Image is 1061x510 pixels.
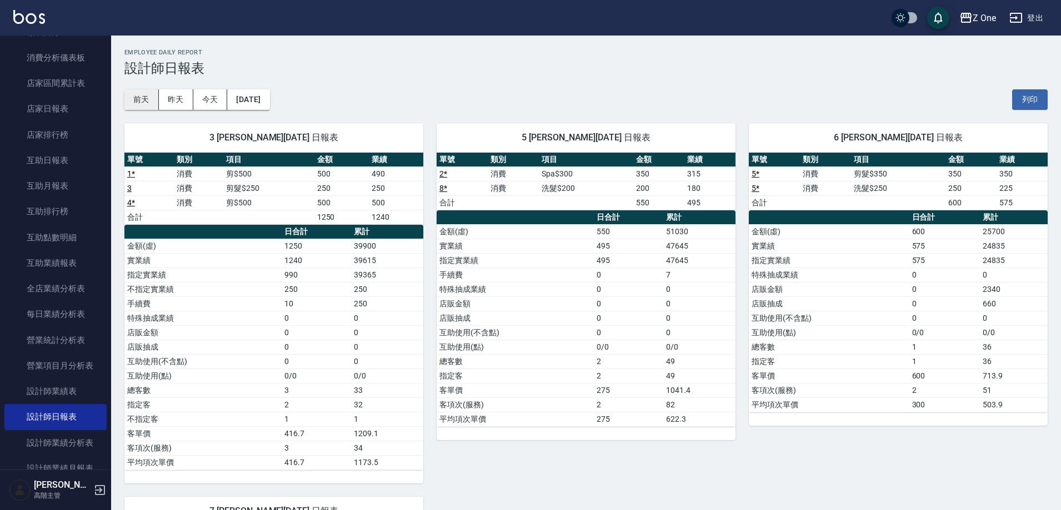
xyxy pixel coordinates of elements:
[909,224,980,239] td: 600
[34,479,91,491] h5: [PERSON_NAME]
[314,181,369,195] td: 250
[4,276,107,301] a: 全店業績分析表
[124,89,159,110] button: 前天
[749,267,909,282] td: 特殊抽成業績
[124,253,282,267] td: 實業績
[980,224,1048,239] td: 25700
[749,311,909,325] td: 互助使用(不含點)
[663,311,735,325] td: 0
[633,181,684,195] td: 200
[909,253,980,267] td: 575
[351,455,423,469] td: 1173.5
[124,153,174,167] th: 單號
[369,153,423,167] th: 業績
[351,354,423,368] td: 0
[955,7,1000,29] button: Z One
[450,132,722,143] span: 5 [PERSON_NAME][DATE] 日報表
[909,210,980,225] th: 日合計
[369,166,423,181] td: 490
[4,96,107,122] a: 店家日報表
[909,383,980,397] td: 2
[749,354,909,368] td: 指定客
[9,479,31,501] img: Person
[124,267,282,282] td: 指定實業績
[594,412,663,426] td: 275
[945,166,997,181] td: 350
[4,250,107,276] a: 互助業績報表
[663,296,735,311] td: 0
[909,368,980,383] td: 600
[282,267,351,282] td: 990
[684,166,735,181] td: 315
[351,296,423,311] td: 250
[684,153,735,167] th: 業績
[909,239,980,253] td: 575
[282,441,351,455] td: 3
[539,153,633,167] th: 項目
[663,282,735,296] td: 0
[488,153,539,167] th: 類別
[124,397,282,412] td: 指定客
[369,195,423,210] td: 500
[488,181,539,195] td: 消費
[351,397,423,412] td: 32
[4,456,107,481] a: 設計師業績月報表
[282,397,351,412] td: 2
[124,412,282,426] td: 不指定客
[282,325,351,340] td: 0
[762,132,1034,143] span: 6 [PERSON_NAME][DATE] 日報表
[437,311,594,325] td: 店販抽成
[997,153,1048,167] th: 業績
[124,354,282,368] td: 互助使用(不含點)
[594,296,663,311] td: 0
[1005,8,1048,28] button: 登出
[800,153,851,167] th: 類別
[351,311,423,325] td: 0
[351,368,423,383] td: 0/0
[945,195,997,210] td: 600
[437,210,735,427] table: a dense table
[282,225,351,239] th: 日合計
[437,340,594,354] td: 互助使用(點)
[351,383,423,397] td: 33
[351,239,423,253] td: 39900
[437,239,594,253] td: 實業績
[749,296,909,311] td: 店販抽成
[437,224,594,239] td: 金額(虛)
[124,311,282,325] td: 特殊抽成業績
[594,253,663,267] td: 495
[594,325,663,340] td: 0
[980,239,1048,253] td: 24835
[437,354,594,368] td: 總客數
[594,383,663,397] td: 275
[4,301,107,327] a: 每日業績分析表
[437,325,594,340] td: 互助使用(不含點)
[909,311,980,325] td: 0
[282,253,351,267] td: 1240
[124,210,174,224] td: 合計
[437,412,594,426] td: 平均項次單價
[909,397,980,412] td: 300
[124,282,282,296] td: 不指定實業績
[980,253,1048,267] td: 24835
[351,340,423,354] td: 0
[980,354,1048,368] td: 36
[4,404,107,430] a: 設計師日報表
[314,195,369,210] td: 500
[4,122,107,148] a: 店家排行榜
[980,267,1048,282] td: 0
[124,426,282,441] td: 客單價
[749,210,1048,412] table: a dense table
[282,311,351,325] td: 0
[909,340,980,354] td: 1
[223,181,314,195] td: 剪髮$250
[909,282,980,296] td: 0
[4,378,107,404] a: 設計師業績表
[282,383,351,397] td: 3
[663,368,735,383] td: 49
[749,282,909,296] td: 店販金額
[282,455,351,469] td: 416.7
[193,89,228,110] button: 今天
[594,368,663,383] td: 2
[437,195,488,210] td: 合計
